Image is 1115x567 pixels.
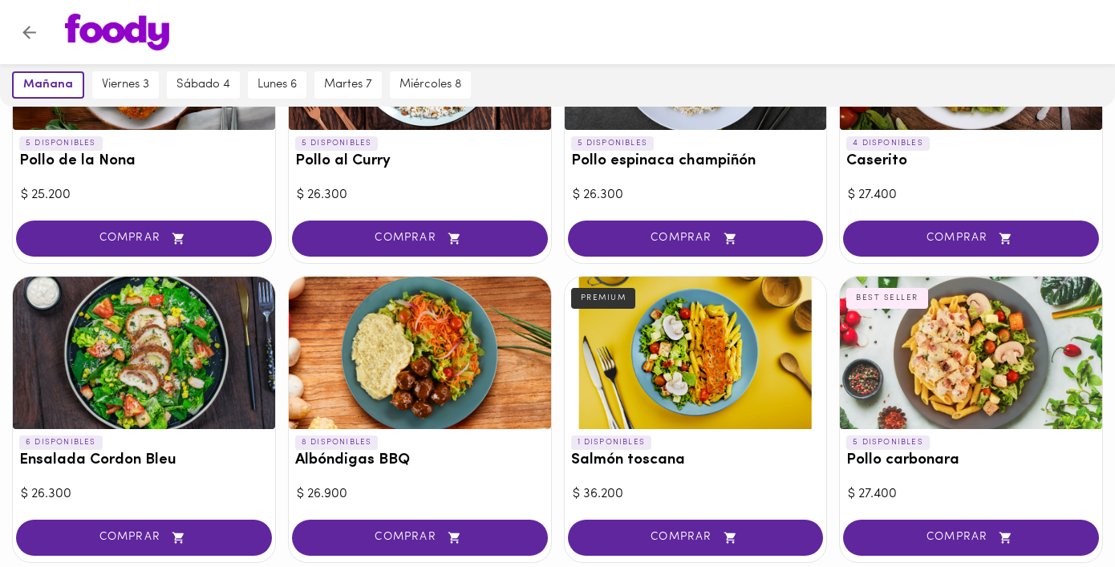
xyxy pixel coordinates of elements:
[843,520,1099,556] button: COMPRAR
[295,435,379,450] p: 8 DISPONIBLES
[19,136,103,151] p: 5 DISPONIBLES
[314,71,382,99] button: martes 7
[863,232,1079,245] span: COMPRAR
[92,71,159,99] button: viernes 3
[312,232,528,245] span: COMPRAR
[257,78,297,92] span: lunes 6
[36,531,252,545] span: COMPRAR
[399,78,461,92] span: miércoles 8
[21,186,267,205] div: $ 25.200
[843,221,1099,257] button: COMPRAR
[848,485,1094,504] div: $ 27.400
[295,153,545,170] h3: Pollo al Curry
[65,14,169,51] img: logo.png
[312,531,528,545] span: COMPRAR
[573,186,819,205] div: $ 26.300
[840,277,1102,429] div: Pollo carbonara
[36,232,252,245] span: COMPRAR
[167,71,240,99] button: sábado 4
[16,221,272,257] button: COMPRAR
[248,71,306,99] button: lunes 6
[297,485,543,504] div: $ 26.900
[10,13,49,52] button: Volver
[12,71,84,99] button: mañana
[846,136,930,151] p: 4 DISPONIBLES
[1022,474,1099,551] iframe: Messagebird Livechat Widget
[588,531,804,545] span: COMPRAR
[292,221,548,257] button: COMPRAR
[863,531,1079,545] span: COMPRAR
[846,153,1096,170] h3: Caserito
[568,520,824,556] button: COMPRAR
[573,485,819,504] div: $ 36.200
[571,288,636,309] div: PREMIUM
[324,78,372,92] span: martes 7
[21,485,267,504] div: $ 26.300
[292,520,548,556] button: COMPRAR
[295,136,379,151] p: 5 DISPONIBLES
[19,452,269,469] h3: Ensalada Cordon Bleu
[568,221,824,257] button: COMPRAR
[16,520,272,556] button: COMPRAR
[390,71,471,99] button: miércoles 8
[19,435,103,450] p: 6 DISPONIBLES
[23,78,73,92] span: mañana
[571,136,655,151] p: 5 DISPONIBLES
[588,232,804,245] span: COMPRAR
[846,435,930,450] p: 5 DISPONIBLES
[102,78,149,92] span: viernes 3
[571,435,652,450] p: 1 DISPONIBLES
[565,277,827,429] div: Salmón toscana
[846,288,928,309] div: BEST SELLER
[297,186,543,205] div: $ 26.300
[571,452,821,469] h3: Salmón toscana
[848,186,1094,205] div: $ 27.400
[13,277,275,429] div: Ensalada Cordon Bleu
[846,452,1096,469] h3: Pollo carbonara
[295,452,545,469] h3: Albóndigas BBQ
[289,277,551,429] div: Albóndigas BBQ
[176,78,230,92] span: sábado 4
[19,153,269,170] h3: Pollo de la Nona
[571,153,821,170] h3: Pollo espinaca champiñón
